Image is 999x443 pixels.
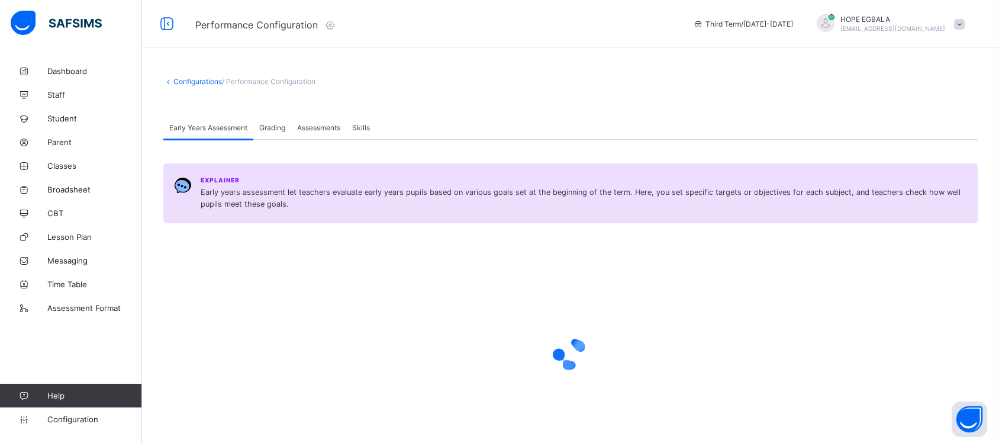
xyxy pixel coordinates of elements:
span: Student [47,114,142,123]
img: safsims [11,11,102,36]
span: Dashboard [47,66,142,76]
span: session/term information [694,20,793,28]
span: Grading [259,123,285,132]
span: CBT [47,208,142,218]
span: Configuration [47,415,141,424]
img: Chat.054c5d80b312491b9f15f6fadeacdca6.svg [174,176,192,194]
span: Messaging [47,256,142,265]
span: [EMAIL_ADDRESS][DOMAIN_NAME] [840,25,945,32]
span: Help [47,391,141,400]
div: HOPEEGBALA [805,14,971,34]
span: / Performance Configuration [222,77,315,86]
span: Performance Configuration [195,19,318,31]
a: Configurations [173,77,222,86]
span: Assessments [297,123,340,132]
span: Classes [47,161,142,171]
span: Early years assessment let teachers evaluate early years pupils based on various goals set at the... [201,187,967,210]
span: Staff [47,90,142,99]
span: Lesson Plan [47,232,142,242]
span: Skills [352,123,370,132]
span: Early Years Assessment [169,123,247,132]
span: Parent [47,137,142,147]
span: Time Table [47,280,142,289]
span: Broadsheet [47,185,142,194]
button: Open asap [952,402,987,437]
span: HOPE EGBALA [840,15,945,24]
span: Explainer [201,176,240,184]
span: Assessment Format [47,303,142,313]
